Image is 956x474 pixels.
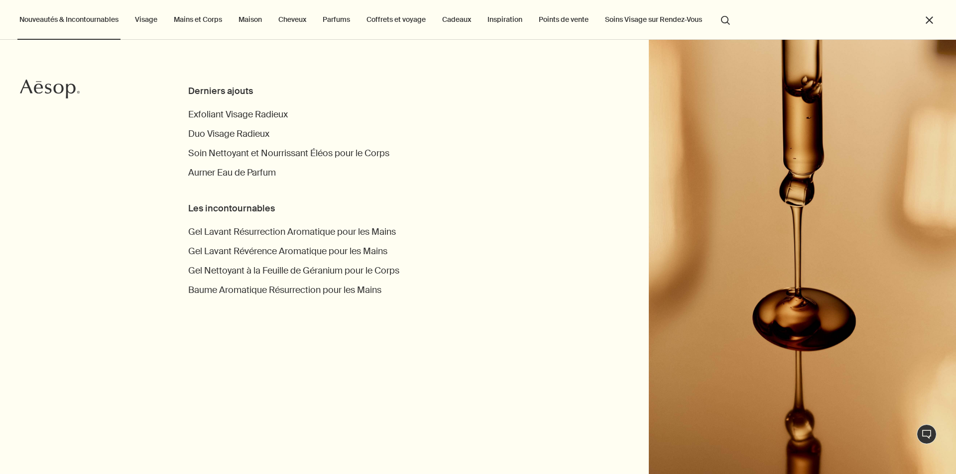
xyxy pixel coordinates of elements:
button: Points de vente [537,13,591,26]
a: Soin Nettoyant et Nourrissant Éléos pour le Corps [188,147,389,160]
button: Chat en direct [917,424,937,444]
a: Cheveux [276,13,308,26]
a: Cadeaux [440,13,473,26]
span: Duo Visage Radieux [188,128,269,140]
button: Nouveautés & Incontournables [17,13,120,26]
a: Gel Nettoyant à la Feuille de Géranium pour le Corps [188,264,399,278]
a: Gel Lavant Résurrection Aromatique pour les Mains [188,225,396,239]
a: Inspiration [485,13,524,26]
span: Gel Lavant Résurrection Aromatique pour les Mains [188,226,396,238]
div: Derniers ajouts [188,85,419,98]
svg: Aesop [20,79,80,99]
a: Visage [133,13,159,26]
img: Bottle on bench in a labratory [649,40,956,474]
a: Soins Visage sur Rendez-Vous [603,13,704,26]
div: Les incontournables [188,202,419,215]
a: Maison [237,13,264,26]
a: Baume Aromatique Résurrection pour les Mains [188,284,381,297]
a: Parfums [321,13,352,26]
a: Duo Visage Radieux [188,127,269,141]
span: Gel Lavant Révérence Aromatique pour les Mains [188,245,387,257]
span: Gel Nettoyant à la Feuille de Géranium pour le Corps [188,265,399,277]
a: Aesop [17,77,82,104]
span: Aurner Eau de Parfum [188,167,276,179]
a: Gel Lavant Révérence Aromatique pour les Mains [188,245,387,258]
button: Lancer une recherche [717,10,734,29]
a: Coffrets et voyage [364,13,428,26]
a: Mains et Corps [172,13,224,26]
a: Exfoliant Visage Radieux [188,108,288,121]
span: Baume Aromatique Résurrection pour les Mains [188,284,381,296]
span: Exfoliant Visage Radieux [188,108,288,120]
button: Fermer le menu [924,14,935,26]
span: Soin Nettoyant et Nourrissant Éléos pour le Corps [188,147,389,159]
a: Aurner Eau de Parfum [188,166,276,180]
